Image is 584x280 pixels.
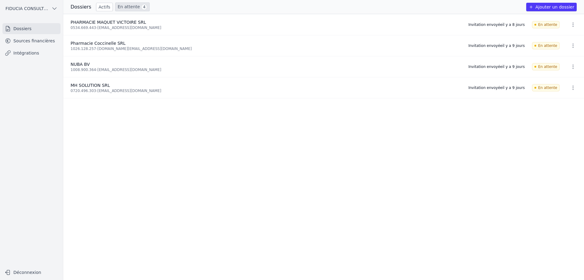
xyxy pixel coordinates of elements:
[2,268,61,277] button: Déconnexion
[71,20,146,25] span: PHARMACIE MAQUET VICTOIRE SRL
[96,3,113,11] a: Actifs
[141,4,147,10] span: 4
[2,35,61,46] a: Sources financières
[532,84,560,91] span: En attente
[5,5,49,12] span: FIDUCIA CONSULTING SRL
[468,22,525,27] div: Invitation envoyée il y a 8 jours
[2,23,61,34] a: Dossiers
[71,62,90,67] span: NUBA BV
[2,48,61,58] a: Intégrations
[468,85,525,90] div: Invitation envoyée il y a 9 jours
[71,67,461,72] div: 1008.900.364 - [EMAIL_ADDRESS][DOMAIN_NAME]
[71,88,461,93] div: 0720.496.303 - [EMAIL_ADDRESS][DOMAIN_NAME]
[468,64,525,69] div: Invitation envoyée il y a 9 jours
[526,3,577,11] button: Ajouter un dossier
[532,63,560,70] span: En attente
[115,2,150,11] a: En attente 4
[532,42,560,49] span: En attente
[71,3,91,11] h3: Dossiers
[71,25,461,30] div: 0534.669.443 - [EMAIL_ADDRESS][DOMAIN_NAME]
[71,83,110,88] span: MH SOLUTION SRL
[468,43,525,48] div: Invitation envoyée il y a 9 jours
[532,21,560,28] span: En attente
[71,46,461,51] div: 1026.128.257 - [DOMAIN_NAME][EMAIL_ADDRESS][DOMAIN_NAME]
[2,4,61,13] button: FIDUCIA CONSULTING SRL
[71,41,126,46] span: Pharmacie Coccinelle SRL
